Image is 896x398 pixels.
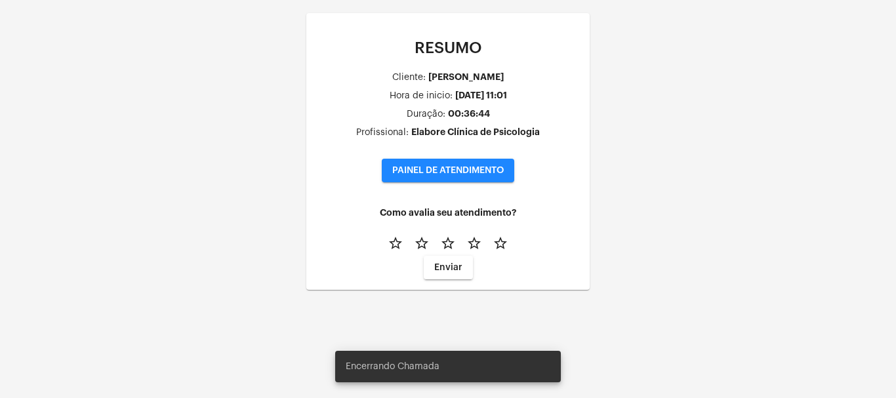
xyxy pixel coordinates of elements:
[448,109,490,119] div: 00:36:44
[455,90,507,100] div: [DATE] 11:01
[411,127,540,137] div: Elabore Clínica de Psicologia
[317,208,579,218] h4: Como avalia seu atendimento?
[407,109,445,119] div: Duração:
[388,235,403,251] mat-icon: star_border
[428,72,504,82] div: [PERSON_NAME]
[466,235,482,251] mat-icon: star_border
[440,235,456,251] mat-icon: star_border
[392,166,504,175] span: PAINEL DE ATENDIMENTO
[434,263,462,272] span: Enviar
[346,360,439,373] span: Encerrando Chamada
[414,235,430,251] mat-icon: star_border
[356,128,409,138] div: Profissional:
[392,73,426,83] div: Cliente:
[493,235,508,251] mat-icon: star_border
[390,91,453,101] div: Hora de inicio:
[382,159,514,182] button: PAINEL DE ATENDIMENTO
[317,39,579,56] p: RESUMO
[424,256,473,279] button: Enviar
